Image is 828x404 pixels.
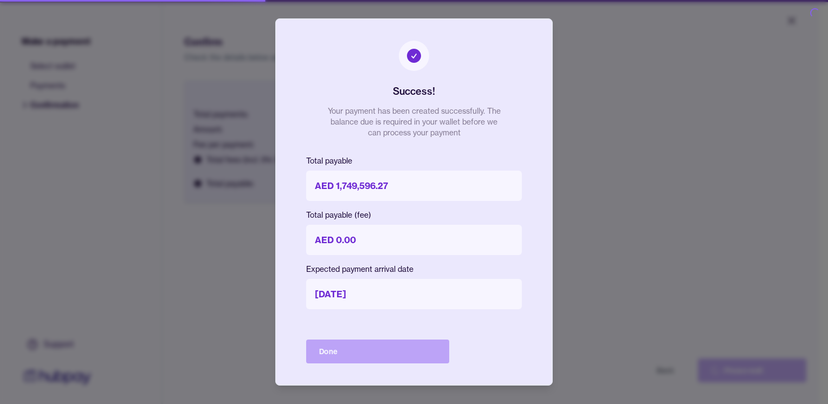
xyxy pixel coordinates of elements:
[306,279,522,309] p: [DATE]
[306,264,522,275] p: Expected payment arrival date
[393,84,435,99] h2: Success!
[306,210,522,220] p: Total payable (fee)
[306,171,522,201] p: AED 1,749,596.27
[327,106,501,138] p: Your payment has been created successfully. The balance due is required in your wallet before we ...
[306,155,522,166] p: Total payable
[306,225,522,255] p: AED 0.00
